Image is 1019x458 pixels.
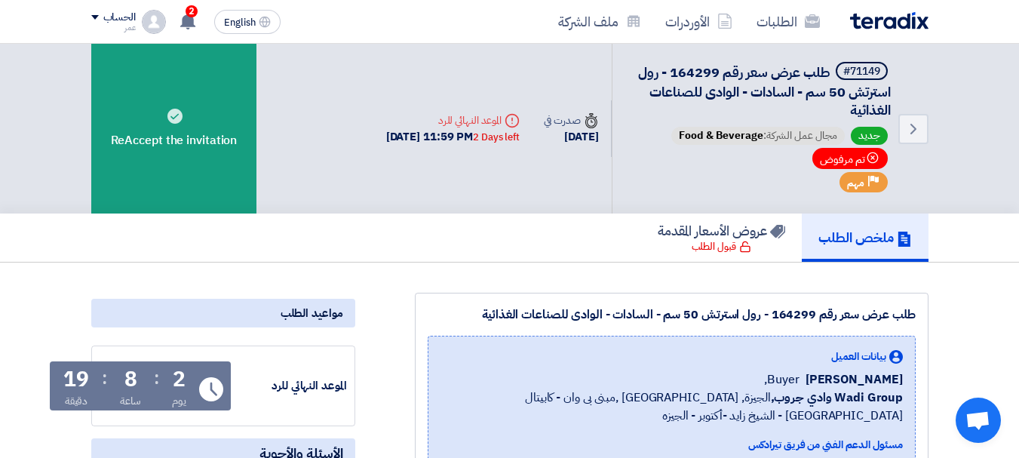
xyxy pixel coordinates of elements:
[173,369,186,390] div: 2
[544,128,598,146] div: [DATE]
[641,214,802,262] a: عروض الأسعار المقدمة قبول الطلب
[91,299,355,327] div: مواعيد الطلب
[234,377,347,395] div: الموعد النهائي للرد
[440,437,903,453] div: مسئول الدعم الفني من فريق تيرادكس
[818,229,912,246] h5: ملخص الطلب
[103,11,136,24] div: الحساب
[186,5,198,17] span: 2
[120,393,142,409] div: ساعة
[679,128,763,143] span: Food & Beverage
[692,239,751,254] div: قبول الطلب
[806,370,903,389] span: [PERSON_NAME]
[812,148,888,169] span: تم مرفوض
[224,17,256,28] span: English
[172,393,186,409] div: يوم
[802,214,928,262] a: ملخص الطلب
[386,112,520,128] div: الموعد النهائي للرد
[831,349,886,364] span: بيانات العميل
[771,389,903,407] b: Wadi Group وادي جروب,
[65,393,88,409] div: دقيقة
[102,364,107,392] div: :
[63,369,89,390] div: 19
[658,222,785,239] h5: عروض الأسعار المقدمة
[847,176,864,190] span: مهم
[764,370,799,389] span: Buyer,
[142,10,166,34] img: profile_test.png
[544,112,598,128] div: صدرت في
[843,66,880,77] div: #71149
[473,130,520,145] div: 2 Days left
[671,127,845,145] span: مجال عمل الشركة:
[744,4,832,39] a: الطلبات
[956,398,1001,443] a: دردشة مفتوحة
[546,4,653,39] a: ملف الشركة
[851,127,888,145] span: جديد
[638,62,891,120] span: طلب عرض سعر رقم 164299 - رول استرتش 50 سم - السادات - الوادى للصناعات الغذائية
[386,128,520,146] div: [DATE] 11:59 PM
[850,12,928,29] img: Teradix logo
[154,364,159,392] div: :
[214,10,281,34] button: English
[428,306,916,324] div: طلب عرض سعر رقم 164299 - رول استرتش 50 سم - السادات - الوادى للصناعات الغذائية
[440,389,903,425] span: الجيزة, [GEOGRAPHIC_DATA] ,مبنى بى وان - كابيتال [GEOGRAPHIC_DATA] - الشيخ زايد -أكتوبر - الجيزه
[631,62,891,119] h5: طلب عرض سعر رقم 164299 - رول استرتش 50 سم - السادات - الوادى للصناعات الغذائية
[124,369,137,390] div: 8
[653,4,744,39] a: الأوردرات
[91,44,257,214] div: ReAccept the invitation
[91,23,136,32] div: عمر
